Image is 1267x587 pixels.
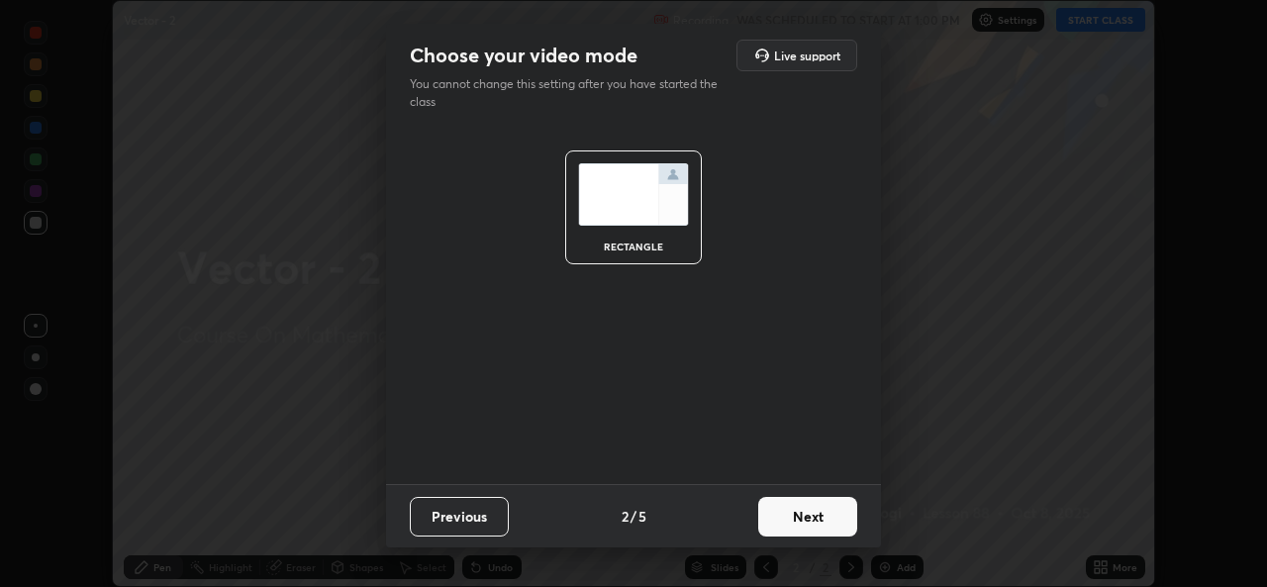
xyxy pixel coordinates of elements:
[410,497,509,537] button: Previous
[631,506,636,527] h4: /
[774,49,840,61] h5: Live support
[410,75,731,111] p: You cannot change this setting after you have started the class
[578,163,689,226] img: normalScreenIcon.ae25ed63.svg
[758,497,857,537] button: Next
[638,506,646,527] h4: 5
[622,506,629,527] h4: 2
[594,242,673,251] div: rectangle
[410,43,637,68] h2: Choose your video mode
